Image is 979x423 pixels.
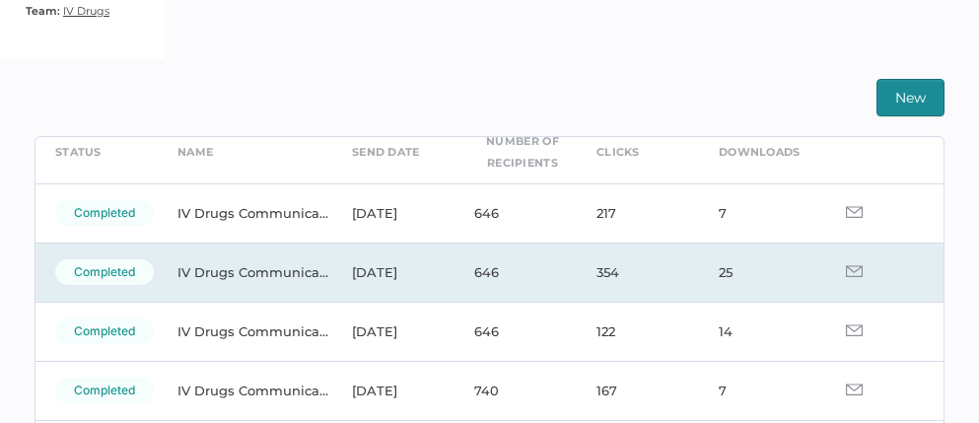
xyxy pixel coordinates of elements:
td: [DATE] [332,243,455,302]
td: [DATE] [332,183,455,243]
div: downloads [719,141,801,163]
img: email-icon-grey.d9de4670.svg [846,206,863,218]
td: [DATE] [332,302,455,361]
div: completed [55,318,154,344]
td: 646 [455,183,577,243]
td: 167 [577,361,699,420]
td: 7 [699,183,821,243]
button: New [876,79,944,116]
div: number of recipients [474,130,571,174]
div: clicks [596,141,640,163]
span: New [895,80,926,115]
td: IV Drugs Communications [158,302,332,361]
td: 740 [455,361,577,420]
td: IV Drugs Communications [158,183,332,243]
td: 354 [577,243,699,302]
td: 14 [699,302,821,361]
img: email-icon-grey.d9de4670.svg [846,265,863,277]
td: 646 [455,243,577,302]
td: [DATE] [332,361,455,420]
span: IV Drugs [63,4,109,18]
td: 25 [699,243,821,302]
td: 646 [455,302,577,361]
td: IV Drugs Communications [158,361,332,420]
img: email-icon-grey.d9de4670.svg [846,384,863,395]
div: send date [352,141,420,163]
td: 7 [699,361,821,420]
div: completed [55,378,154,403]
td: IV Drugs Communications [158,243,332,302]
div: completed [55,200,154,226]
div: name [177,141,213,163]
td: 217 [577,183,699,243]
img: email-icon-grey.d9de4670.svg [846,324,863,336]
div: status [55,141,102,163]
td: 122 [577,302,699,361]
div: completed [55,259,154,285]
